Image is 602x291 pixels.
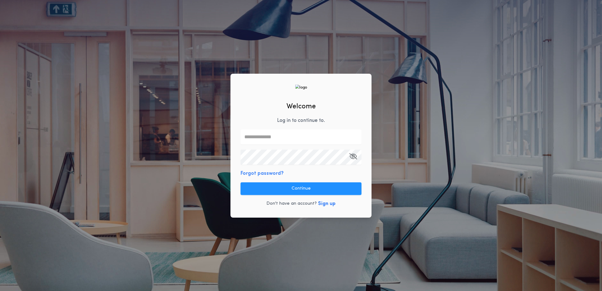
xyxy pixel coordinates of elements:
[318,200,336,208] button: Sign up
[287,101,316,112] h2: Welcome
[241,182,361,195] button: Continue
[295,84,307,90] img: logo
[277,117,325,124] p: Log in to continue to .
[241,170,284,177] button: Forgot password?
[266,201,317,207] p: Don't have an account?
